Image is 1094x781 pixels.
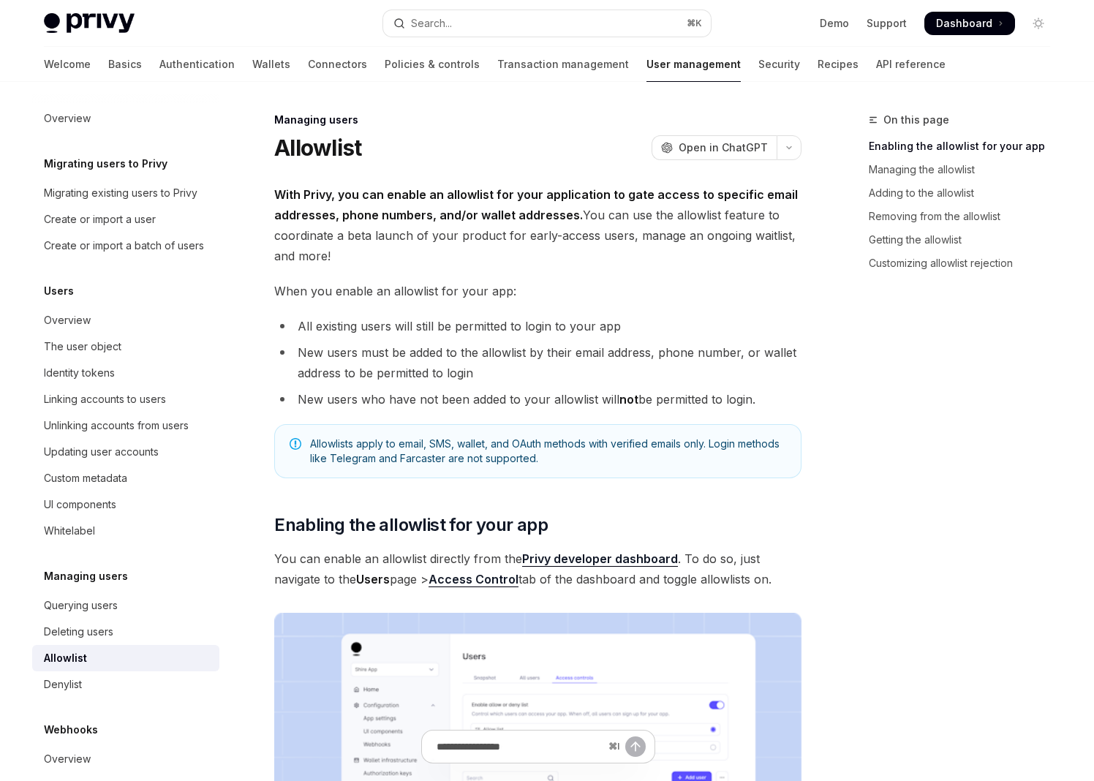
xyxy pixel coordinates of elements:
[32,746,219,772] a: Overview
[646,47,741,82] a: User management
[44,155,167,173] h5: Migrating users to Privy
[44,312,91,329] div: Overview
[936,16,992,31] span: Dashboard
[411,15,452,32] div: Search...
[869,181,1062,205] a: Adding to the allowlist
[32,439,219,465] a: Updating user accounts
[44,597,118,614] div: Querying users
[44,282,74,300] h5: Users
[290,438,301,450] svg: Note
[883,111,949,129] span: On this page
[679,140,768,155] span: Open in ChatGPT
[924,12,1015,35] a: Dashboard
[44,443,159,461] div: Updating user accounts
[44,676,82,693] div: Denylist
[522,551,678,567] a: Privy developer dashboard
[44,237,204,254] div: Create or import a batch of users
[818,47,859,82] a: Recipes
[32,592,219,619] a: Querying users
[385,47,480,82] a: Policies & controls
[32,360,219,386] a: Identity tokens
[274,316,801,336] li: All existing users will still be permitted to login to your app
[44,364,115,382] div: Identity tokens
[44,338,121,355] div: The user object
[44,47,91,82] a: Welcome
[32,333,219,360] a: The user object
[876,47,946,82] a: API reference
[32,619,219,645] a: Deleting users
[310,437,786,466] span: Allowlists apply to email, SMS, wallet, and OAuth methods with verified emails only. Login method...
[758,47,800,82] a: Security
[159,47,235,82] a: Authentication
[44,110,91,127] div: Overview
[44,522,95,540] div: Whitelabel
[44,623,113,641] div: Deleting users
[44,567,128,585] h5: Managing users
[383,10,711,37] button: Open search
[44,211,156,228] div: Create or import a user
[32,233,219,259] a: Create or import a batch of users
[625,736,646,757] button: Send message
[274,281,801,301] span: When you enable an allowlist for your app:
[274,513,548,537] span: Enabling the allowlist for your app
[437,731,603,763] input: Ask a question...
[274,184,801,266] span: You can use the allowlist feature to coordinate a beta launch of your product for early-access us...
[44,13,135,34] img: light logo
[867,16,907,31] a: Support
[32,105,219,132] a: Overview
[1027,12,1050,35] button: Toggle dark mode
[32,206,219,233] a: Create or import a user
[32,307,219,333] a: Overview
[274,135,361,161] h1: Allowlist
[356,572,390,586] strong: Users
[869,252,1062,275] a: Customizing allowlist rejection
[44,469,127,487] div: Custom metadata
[497,47,629,82] a: Transaction management
[274,113,801,127] div: Managing users
[274,342,801,383] li: New users must be added to the allowlist by their email address, phone number, or wallet address ...
[32,386,219,412] a: Linking accounts to users
[869,158,1062,181] a: Managing the allowlist
[869,135,1062,158] a: Enabling the allowlist for your app
[619,392,638,407] strong: not
[274,187,798,222] strong: With Privy, you can enable an allowlist for your application to gate access to specific email add...
[32,412,219,439] a: Unlinking accounts from users
[32,491,219,518] a: UI components
[274,548,801,589] span: You can enable an allowlist directly from the . To do so, just navigate to the page > tab of the ...
[308,47,367,82] a: Connectors
[108,47,142,82] a: Basics
[869,228,1062,252] a: Getting the allowlist
[44,390,166,408] div: Linking accounts to users
[869,205,1062,228] a: Removing from the allowlist
[44,496,116,513] div: UI components
[32,645,219,671] a: Allowlist
[44,721,98,739] h5: Webhooks
[32,465,219,491] a: Custom metadata
[44,184,197,202] div: Migrating existing users to Privy
[32,671,219,698] a: Denylist
[820,16,849,31] a: Demo
[252,47,290,82] a: Wallets
[44,649,87,667] div: Allowlist
[652,135,777,160] button: Open in ChatGPT
[44,417,189,434] div: Unlinking accounts from users
[687,18,702,29] span: ⌘ K
[32,180,219,206] a: Migrating existing users to Privy
[274,389,801,410] li: New users who have not been added to your allowlist will be permitted to login.
[32,518,219,544] a: Whitelabel
[44,750,91,768] div: Overview
[429,572,518,587] a: Access Control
